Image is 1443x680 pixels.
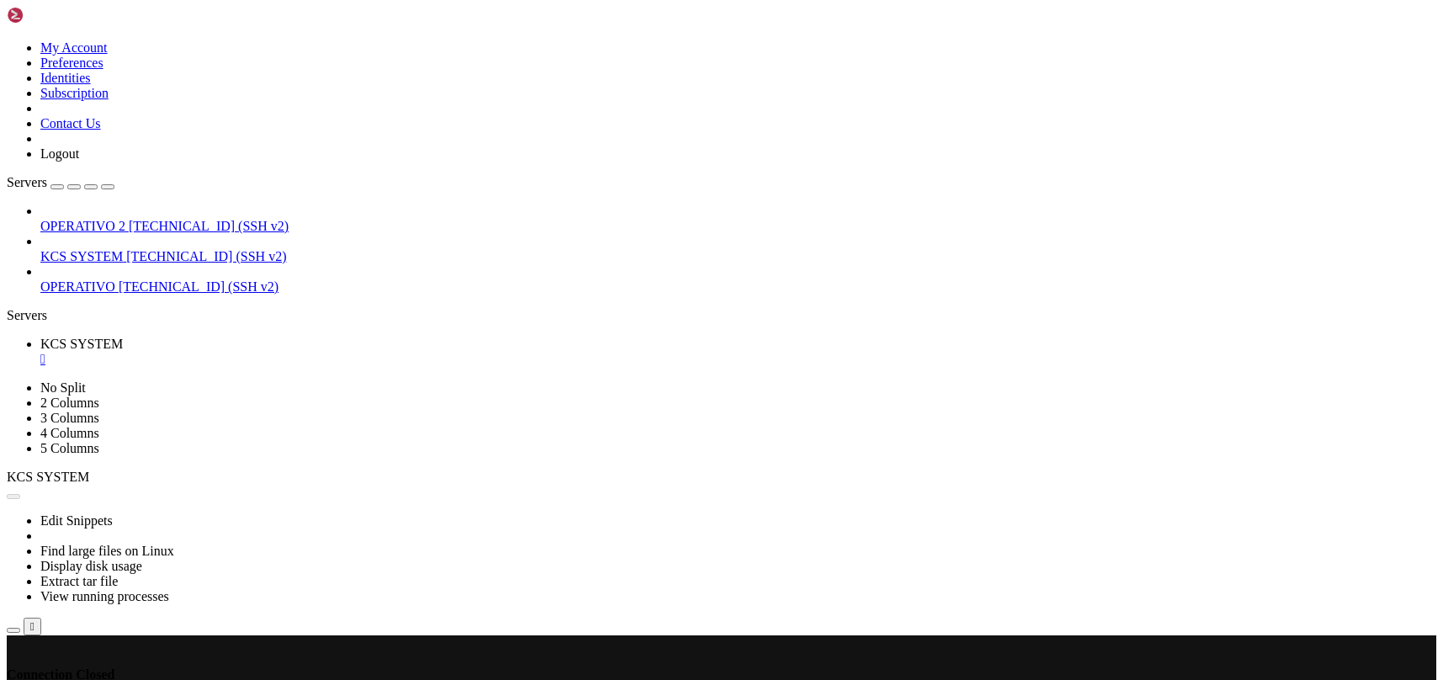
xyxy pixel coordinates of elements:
span: OPERATIVO 2 [40,219,125,233]
a: Extract tar file [40,574,118,588]
div:  [30,620,34,633]
li: KCS SYSTEM [TECHNICAL_ID] (SSH v2) [40,234,1436,264]
a: Display disk usage [40,559,142,573]
a: Logout [40,146,79,161]
a:  [40,352,1436,367]
a: Preferences [40,56,103,70]
li: OPERATIVO 2 [TECHNICAL_ID] (SSH v2) [40,204,1436,234]
a: Contact Us [40,116,101,130]
button:  [24,618,41,635]
a: OPERATIVO [TECHNICAL_ID] (SSH v2) [40,279,1436,295]
a: View running processes [40,589,169,603]
a: Identities [40,71,91,85]
li: OPERATIVO [TECHNICAL_ID] (SSH v2) [40,264,1436,295]
span: [TECHNICAL_ID] (SSH v2) [119,279,279,294]
a: Subscription [40,86,109,100]
a: 3 Columns [40,411,99,425]
span: [TECHNICAL_ID] (SSH v2) [126,249,286,263]
img: Shellngn [7,7,103,24]
div: Servers [7,308,1436,323]
a: Edit Snippets [40,513,113,528]
a: Servers [7,175,114,189]
a: 4 Columns [40,426,99,440]
span: KCS SYSTEM [40,337,123,351]
span: KCS SYSTEM [40,249,123,263]
a: Find large files on Linux [40,544,174,558]
a: My Account [40,40,108,55]
span: [TECHNICAL_ID] (SSH v2) [129,219,289,233]
a: KCS SYSTEM [40,337,1436,367]
span: Servers [7,175,47,189]
a: 2 Columns [40,396,99,410]
a: No Split [40,380,86,395]
a: 5 Columns [40,441,99,455]
span: OPERATIVO [40,279,115,294]
a: KCS SYSTEM [TECHNICAL_ID] (SSH v2) [40,249,1436,264]
span: KCS SYSTEM [7,470,89,484]
a: OPERATIVO 2 [TECHNICAL_ID] (SSH v2) [40,219,1436,234]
